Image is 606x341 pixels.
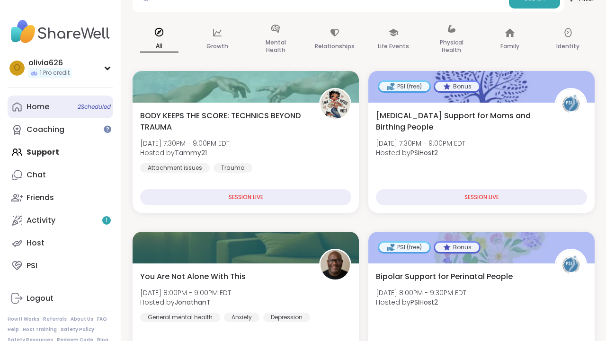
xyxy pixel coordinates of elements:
[556,41,579,52] p: Identity
[14,62,20,74] span: o
[8,209,113,232] a: Activity1
[556,250,586,280] img: PSIHost2
[140,148,230,157] span: Hosted by
[27,238,45,248] div: Host
[214,163,252,173] div: Trauma
[71,316,93,323] a: About Us
[8,118,113,141] a: Coaching
[27,192,54,203] div: Friends
[140,288,231,297] span: [DATE] 8:00PM - 9:00PM EDT
[321,89,350,119] img: Tammy21
[8,164,113,186] a: Chat
[97,316,107,323] a: FAQ
[321,250,350,280] img: JonathanT
[376,297,466,307] span: Hosted by
[378,41,409,52] p: Life Events
[175,297,211,307] b: JonathanT
[435,243,479,252] div: Bonus
[500,41,519,52] p: Family
[376,288,466,297] span: [DATE] 8:00PM - 9:30PM EDT
[315,41,355,52] p: Relationships
[432,37,471,56] p: Physical Health
[106,217,107,225] span: 1
[8,232,113,254] a: Host
[8,254,113,277] a: PSI
[27,261,37,271] div: PSI
[435,82,479,91] div: Bonus
[8,326,19,333] a: Help
[410,297,438,307] b: PSIHost2
[376,110,544,133] span: [MEDICAL_DATA] Support for Moms and Birthing People
[140,271,246,282] span: You Are Not Alone With This
[104,125,111,133] iframe: Spotlight
[27,124,64,135] div: Coaching
[140,163,210,173] div: Attachment issues
[263,313,310,322] div: Depression
[78,103,111,111] span: 2 Scheduled
[175,148,207,157] b: Tammy21
[27,293,53,304] div: Logout
[8,287,113,310] a: Logout
[556,89,586,119] img: PSIHost2
[8,316,39,323] a: How It Works
[40,69,70,77] span: 1 Pro credit
[140,313,220,322] div: General mental health
[376,271,513,282] span: Bipolar Support for Perinatal People
[43,316,67,323] a: Referrals
[376,189,587,205] div: SESSION LIVE
[379,82,429,91] div: PSI (free)
[8,96,113,118] a: Home2Scheduled
[28,58,71,68] div: olivia626
[140,139,230,148] span: [DATE] 7:30PM - 9:00PM EDT
[140,189,351,205] div: SESSION LIVE
[206,41,228,52] p: Growth
[27,102,49,112] div: Home
[376,148,465,157] span: Hosted by
[410,148,438,157] b: PSIHost2
[140,297,231,307] span: Hosted by
[27,215,55,226] div: Activity
[23,326,57,333] a: Host Training
[379,243,429,252] div: PSI (free)
[224,313,259,322] div: Anxiety
[8,186,113,209] a: Friends
[376,139,465,148] span: [DATE] 7:30PM - 9:00PM EDT
[61,326,94,333] a: Safety Policy
[140,110,309,133] span: BODY KEEPS THE SCORE: TECHNICS BEYOND TRAUMA
[257,37,295,56] p: Mental Health
[27,170,46,180] div: Chat
[140,40,178,52] p: All
[8,15,113,48] img: ShareWell Nav Logo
